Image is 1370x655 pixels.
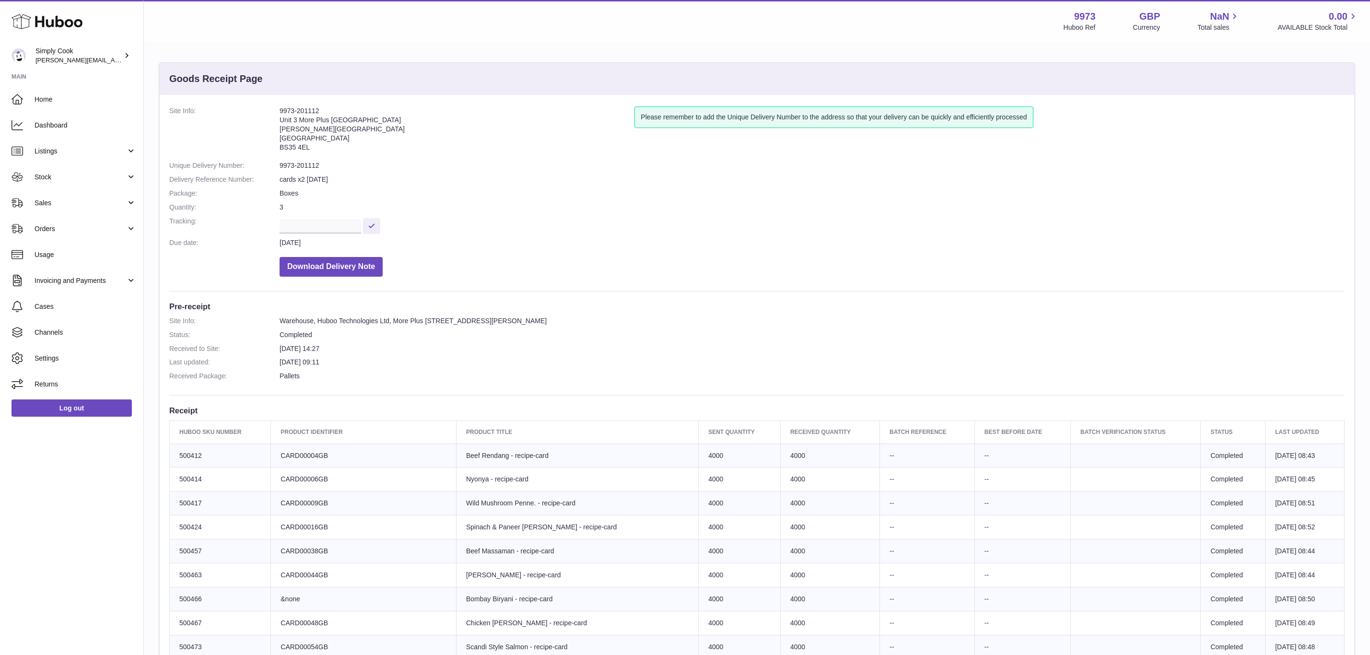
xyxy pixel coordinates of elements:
[170,491,271,515] td: 500417
[634,106,1033,128] div: Please remember to add the Unique Delivery Number to the address so that your delivery can be qui...
[1133,23,1160,32] div: Currency
[169,189,280,198] dt: Package:
[1265,421,1345,444] th: Last updated
[1265,444,1345,468] td: [DATE] 08:43
[170,515,271,539] td: 500424
[280,330,1345,339] dd: Completed
[271,515,457,539] td: CARD00016GB
[280,344,1345,353] dd: [DATE] 14:27
[457,515,699,539] td: Spinach & Paneer [PERSON_NAME] - recipe-card
[280,238,1345,247] dd: [DATE]
[457,491,699,515] td: Wild Mushroom Penne. - recipe-card
[1201,611,1265,635] td: Completed
[35,95,136,104] span: Home
[1277,23,1358,32] span: AVAILABLE Stock Total
[699,587,781,611] td: 4000
[35,56,192,64] span: [PERSON_NAME][EMAIL_ADDRESS][DOMAIN_NAME]
[699,611,781,635] td: 4000
[457,539,699,563] td: Beef Massaman - recipe-card
[1265,563,1345,587] td: [DATE] 08:44
[1197,23,1240,32] span: Total sales
[1201,539,1265,563] td: Completed
[780,468,879,491] td: 4000
[974,421,1070,444] th: Best Before Date
[35,380,136,389] span: Returns
[280,189,1345,198] dd: Boxes
[880,539,975,563] td: --
[271,587,457,611] td: &none
[169,175,280,184] dt: Delivery Reference Number:
[1074,10,1096,23] strong: 9973
[169,330,280,339] dt: Status:
[169,238,280,247] dt: Due date:
[169,203,280,212] dt: Quantity:
[170,611,271,635] td: 500467
[1201,468,1265,491] td: Completed
[780,539,879,563] td: 4000
[780,611,879,635] td: 4000
[280,203,1345,212] dd: 3
[457,468,699,491] td: Nyonya - recipe-card
[1201,515,1265,539] td: Completed
[35,354,136,363] span: Settings
[1265,468,1345,491] td: [DATE] 08:45
[280,358,1345,367] dd: [DATE] 09:11
[880,444,975,468] td: --
[699,491,781,515] td: 4000
[780,563,879,587] td: 4000
[880,468,975,491] td: --
[280,161,1345,170] dd: 9973-201112
[974,491,1070,515] td: --
[35,250,136,259] span: Usage
[699,539,781,563] td: 4000
[880,563,975,587] td: --
[974,611,1070,635] td: --
[1201,587,1265,611] td: Completed
[699,444,781,468] td: 4000
[1277,10,1358,32] a: 0.00 AVAILABLE Stock Total
[280,175,1345,184] dd: cards x2 [DATE]
[169,316,280,326] dt: Site Info:
[170,539,271,563] td: 500457
[12,48,26,63] img: emma@simplycook.com
[974,539,1070,563] td: --
[280,372,1345,381] dd: Pallets
[271,563,457,587] td: CARD00044GB
[1265,611,1345,635] td: [DATE] 08:49
[12,399,132,417] a: Log out
[1064,23,1096,32] div: Huboo Ref
[35,302,136,311] span: Cases
[170,421,271,444] th: Huboo SKU Number
[1329,10,1347,23] span: 0.00
[169,301,1345,312] h3: Pre-receipt
[170,468,271,491] td: 500414
[170,444,271,468] td: 500412
[880,491,975,515] td: --
[169,344,280,353] dt: Received to Site:
[1201,491,1265,515] td: Completed
[974,563,1070,587] td: --
[1265,539,1345,563] td: [DATE] 08:44
[169,72,263,85] h3: Goods Receipt Page
[1201,444,1265,468] td: Completed
[457,444,699,468] td: Beef Rendang - recipe-card
[280,106,634,156] address: 9973-201112 Unit 3 More Plus [GEOGRAPHIC_DATA] [PERSON_NAME][GEOGRAPHIC_DATA] [GEOGRAPHIC_DATA] B...
[974,587,1070,611] td: --
[974,468,1070,491] td: --
[170,587,271,611] td: 500466
[169,372,280,381] dt: Received Package:
[974,444,1070,468] td: --
[1265,587,1345,611] td: [DATE] 08:50
[974,515,1070,539] td: --
[35,224,126,234] span: Orders
[35,147,126,156] span: Listings
[271,468,457,491] td: CARD00006GB
[35,328,136,337] span: Channels
[271,539,457,563] td: CARD00038GB
[699,421,781,444] th: Sent Quantity
[170,563,271,587] td: 500463
[280,257,383,277] button: Download Delivery Note
[1071,421,1201,444] th: Batch Verification Status
[169,161,280,170] dt: Unique Delivery Number:
[880,515,975,539] td: --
